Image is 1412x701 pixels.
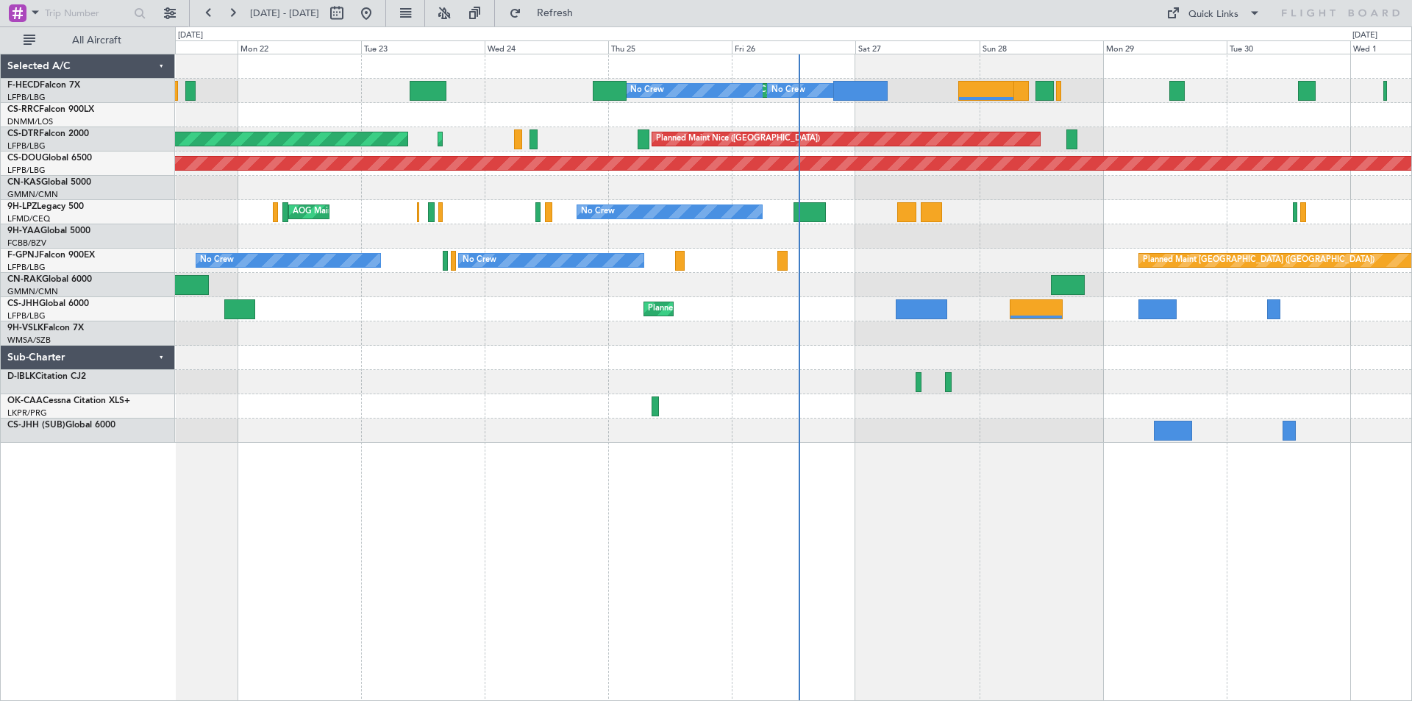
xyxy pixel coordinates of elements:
span: Refresh [524,8,586,18]
a: FCBB/BZV [7,238,46,249]
span: CN-RAK [7,275,42,284]
div: No Crew [463,249,496,271]
div: No Crew [630,79,664,102]
a: LFPB/LBG [7,165,46,176]
a: LFPB/LBG [7,262,46,273]
span: CS-DOU [7,154,42,163]
div: Planned Maint [GEOGRAPHIC_DATA] ([GEOGRAPHIC_DATA]) [648,298,880,320]
div: No Crew [200,249,234,271]
a: CS-DTRFalcon 2000 [7,129,89,138]
div: No Crew [771,79,805,102]
div: [DATE] [1352,29,1377,42]
span: CS-DTR [7,129,39,138]
a: LFPB/LBG [7,140,46,152]
a: D-IBLKCitation CJ2 [7,372,86,381]
div: Mon 29 [1103,40,1227,54]
span: CN-KAS [7,178,41,187]
a: LFMD/CEQ [7,213,50,224]
span: 9H-YAA [7,227,40,235]
span: [DATE] - [DATE] [250,7,319,20]
a: LFPB/LBG [7,310,46,321]
div: Sun 28 [980,40,1103,54]
a: CS-JHH (SUB)Global 6000 [7,421,115,430]
span: D-IBLK [7,372,35,381]
a: CN-KASGlobal 5000 [7,178,91,187]
div: Wed 24 [485,40,608,54]
a: GMMN/CMN [7,189,58,200]
span: All Aircraft [38,35,155,46]
span: 9H-LPZ [7,202,37,211]
span: F-HECD [7,81,40,90]
div: Planned Maint Sofia [442,128,517,150]
div: Sat 27 [855,40,979,54]
span: 9H-VSLK [7,324,43,332]
div: Thu 25 [608,40,732,54]
div: [DATE] [178,29,203,42]
div: Tue 23 [361,40,485,54]
div: Tue 30 [1227,40,1350,54]
span: CS-JHH [7,299,39,308]
span: OK-CAA [7,396,43,405]
span: CS-JHH (SUB) [7,421,65,430]
a: F-HECDFalcon 7X [7,81,80,90]
div: Mon 22 [238,40,361,54]
a: CS-JHHGlobal 6000 [7,299,89,308]
a: OK-CAACessna Citation XLS+ [7,396,130,405]
a: GMMN/CMN [7,286,58,297]
div: Quick Links [1188,7,1238,22]
div: AOG Maint Cannes (Mandelieu) [293,201,410,223]
div: Fri 26 [732,40,855,54]
button: All Aircraft [16,29,160,52]
a: LKPR/PRG [7,408,47,419]
a: DNMM/LOS [7,116,53,127]
button: Refresh [502,1,591,25]
button: Quick Links [1159,1,1268,25]
span: CS-RRC [7,105,39,114]
a: 9H-VSLKFalcon 7X [7,324,84,332]
span: F-GPNJ [7,251,39,260]
div: Sun 21 [114,40,238,54]
a: CS-RRCFalcon 900LX [7,105,94,114]
div: Planned Maint [GEOGRAPHIC_DATA] ([GEOGRAPHIC_DATA]) [1143,249,1374,271]
a: WMSA/SZB [7,335,51,346]
a: CN-RAKGlobal 6000 [7,275,92,284]
div: No Crew [581,201,615,223]
a: 9H-LPZLegacy 500 [7,202,84,211]
a: F-GPNJFalcon 900EX [7,251,95,260]
a: CS-DOUGlobal 6500 [7,154,92,163]
a: LFPB/LBG [7,92,46,103]
a: 9H-YAAGlobal 5000 [7,227,90,235]
div: Planned Maint Nice ([GEOGRAPHIC_DATA]) [656,128,820,150]
input: Trip Number [45,2,129,24]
